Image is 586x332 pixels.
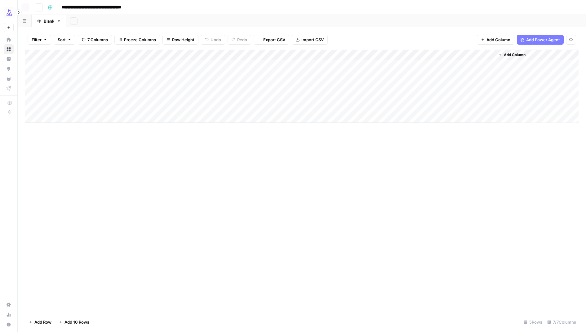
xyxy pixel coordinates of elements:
a: Your Data [4,74,14,84]
button: Add 10 Rows [55,317,93,327]
button: Redo [228,35,251,45]
span: Freeze Columns [124,37,156,43]
button: Workspace: AirOps Growth [4,5,14,20]
button: Add Column [496,51,528,59]
button: Undo [201,35,225,45]
button: Help + Support [4,320,14,330]
span: Add Row [34,319,51,325]
span: Add 10 Rows [64,319,89,325]
a: Insights [4,54,14,64]
a: Opportunities [4,64,14,74]
span: Filter [32,37,42,43]
span: Add Column [486,37,510,43]
button: Sort [54,35,75,45]
div: Blank [44,18,54,24]
a: Flightpath [4,83,14,93]
span: Undo [211,37,221,43]
a: Home [4,35,14,45]
button: Add Row [25,317,55,327]
button: Add Power Agent [517,35,564,45]
a: Settings [4,300,14,310]
img: AirOps Growth Logo [4,7,15,18]
span: Sort [58,37,66,43]
button: Add Column [477,35,514,45]
div: 7/7 Columns [545,317,579,327]
span: Redo [237,37,247,43]
button: Import CSV [292,35,328,45]
a: Blank [32,15,66,27]
button: Row Height [162,35,198,45]
a: Browse [4,44,14,54]
span: Add Power Agent [526,37,560,43]
button: Filter [28,35,51,45]
div: 5 Rows [521,317,545,327]
span: Export CSV [263,37,285,43]
span: 7 Columns [87,37,108,43]
button: 7 Columns [78,35,112,45]
button: Export CSV [254,35,289,45]
a: Usage [4,310,14,320]
span: Add Column [504,52,526,58]
button: Freeze Columns [114,35,160,45]
span: Import CSV [301,37,324,43]
span: Row Height [172,37,194,43]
